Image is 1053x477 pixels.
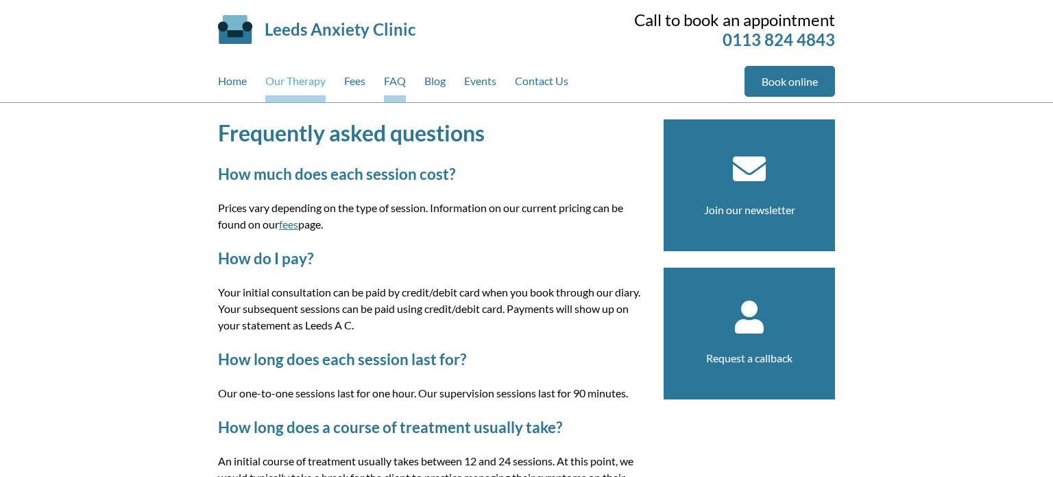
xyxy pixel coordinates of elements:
a: Blog [424,66,446,102]
h2: How long does a course of treatment usually take? [218,418,647,437]
a: Join our newsletter [704,203,795,216]
p: Our one-to-one sessions last for one hour. Our supervision sessions last for 90 minutes. [218,385,647,402]
a: Book online [745,66,835,97]
p: Your initial consultation can be paid by credit/debit card when you book through our diary. Your ... [218,284,647,334]
a: Fees [344,66,365,102]
h1: Frequently asked questions [218,119,647,146]
h2: How long does each session last for? [218,350,647,369]
a: Our Therapy [265,66,326,102]
a: fees [279,218,298,231]
a: Home [218,66,247,102]
a: Leeds Anxiety Clinic [265,19,415,39]
p: Prices vary depending on the type of session. Information on our current pricing can be found on ... [218,200,647,233]
a: 0113 824 4843 [723,30,835,49]
h2: How much does each session cost? [218,165,647,183]
a: Contact Us [515,66,568,102]
a: Request a callback [706,351,792,364]
a: FAQ [384,66,406,102]
h2: How do I pay? [218,249,647,268]
a: Events [464,66,496,102]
